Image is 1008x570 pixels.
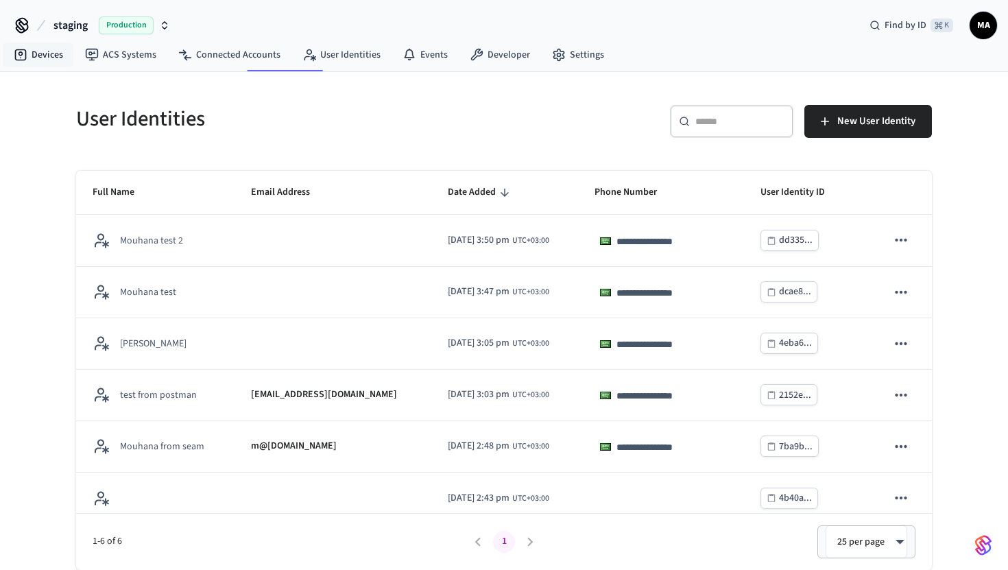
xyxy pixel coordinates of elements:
[760,230,819,251] button: dd335...
[970,12,997,39] button: MA
[804,105,932,138] button: New User Identity
[493,531,515,553] button: page 1
[251,439,337,453] p: m@[DOMAIN_NAME]
[448,233,509,248] span: [DATE] 3:50 pm
[779,387,811,404] div: 2152e...
[76,105,496,133] h5: User Identities
[595,182,675,203] span: Phone Number
[99,16,154,34] span: Production
[448,491,549,506] div: Asia/Riyadh
[512,440,549,453] span: UTC+03:00
[837,112,915,130] span: New User Identity
[760,488,818,509] button: 4b40a...
[512,286,549,298] span: UTC+03:00
[595,436,621,458] div: Saudi Arabia: + 966
[465,531,543,553] nav: pagination navigation
[595,230,621,252] div: Saudi Arabia: + 966
[93,534,465,549] span: 1-6 of 6
[448,233,549,248] div: Asia/Riyadh
[448,336,509,351] span: [DATE] 3:05 pm
[392,43,459,67] a: Events
[251,388,397,402] p: [EMAIL_ADDRESS][DOMAIN_NAME]
[760,333,818,354] button: 4eba6...
[760,384,817,405] button: 2152e...
[448,336,549,351] div: Asia/Riyadh
[448,439,509,453] span: [DATE] 2:48 pm
[779,438,813,455] div: 7ba9b...
[120,337,187,351] p: [PERSON_NAME]
[74,43,167,67] a: ACS Systems
[975,534,992,556] img: SeamLogoGradient.69752ec5.svg
[595,333,621,355] div: Saudi Arabia: + 966
[93,182,152,203] span: Full Name
[120,440,204,453] p: Mouhana from seam
[53,17,88,34] span: staging
[448,491,509,506] span: [DATE] 2:43 pm
[167,43,291,67] a: Connected Accounts
[3,43,74,67] a: Devices
[448,285,549,299] div: Asia/Riyadh
[76,171,932,524] table: sticky table
[760,281,817,302] button: dcae8...
[779,232,813,249] div: dd335...
[859,13,964,38] div: Find by ID⌘ K
[779,490,812,507] div: 4b40a...
[931,19,953,32] span: ⌘ K
[826,525,907,558] div: 25 per page
[779,283,811,300] div: dcae8...
[448,439,549,453] div: Asia/Riyadh
[512,337,549,350] span: UTC+03:00
[251,182,328,203] span: Email Address
[595,384,621,406] div: Saudi Arabia: + 966
[120,285,176,299] p: Mouhana test
[512,492,549,505] span: UTC+03:00
[760,436,819,457] button: 7ba9b...
[459,43,541,67] a: Developer
[120,234,183,248] p: Mouhana test 2
[120,388,197,402] p: test from postman
[448,388,509,402] span: [DATE] 3:03 pm
[779,335,812,352] div: 4eba6...
[448,285,509,299] span: [DATE] 3:47 pm
[760,182,843,203] span: User Identity ID
[595,281,621,303] div: Saudi Arabia: + 966
[541,43,615,67] a: Settings
[971,13,996,38] span: MA
[291,43,392,67] a: User Identities
[448,182,514,203] span: Date Added
[512,235,549,247] span: UTC+03:00
[448,388,549,402] div: Asia/Riyadh
[512,389,549,401] span: UTC+03:00
[885,19,926,32] span: Find by ID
